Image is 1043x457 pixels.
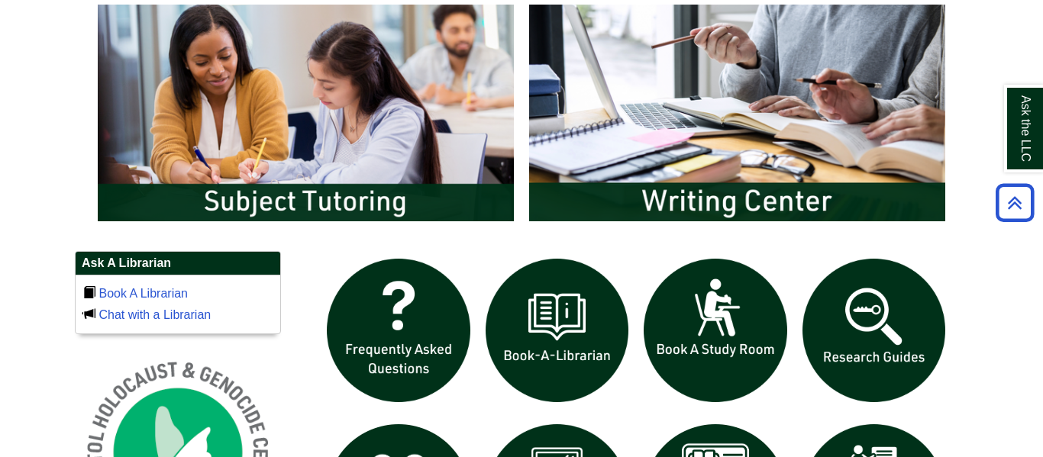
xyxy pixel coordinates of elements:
[795,251,954,410] img: Research Guides icon links to research guides web page
[98,287,188,300] a: Book A Librarian
[98,308,211,321] a: Chat with a Librarian
[636,251,795,410] img: book a study room icon links to book a study room web page
[990,192,1039,213] a: Back to Top
[319,251,478,410] img: frequently asked questions
[478,251,637,410] img: Book a Librarian icon links to book a librarian web page
[76,252,280,275] h2: Ask A Librarian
